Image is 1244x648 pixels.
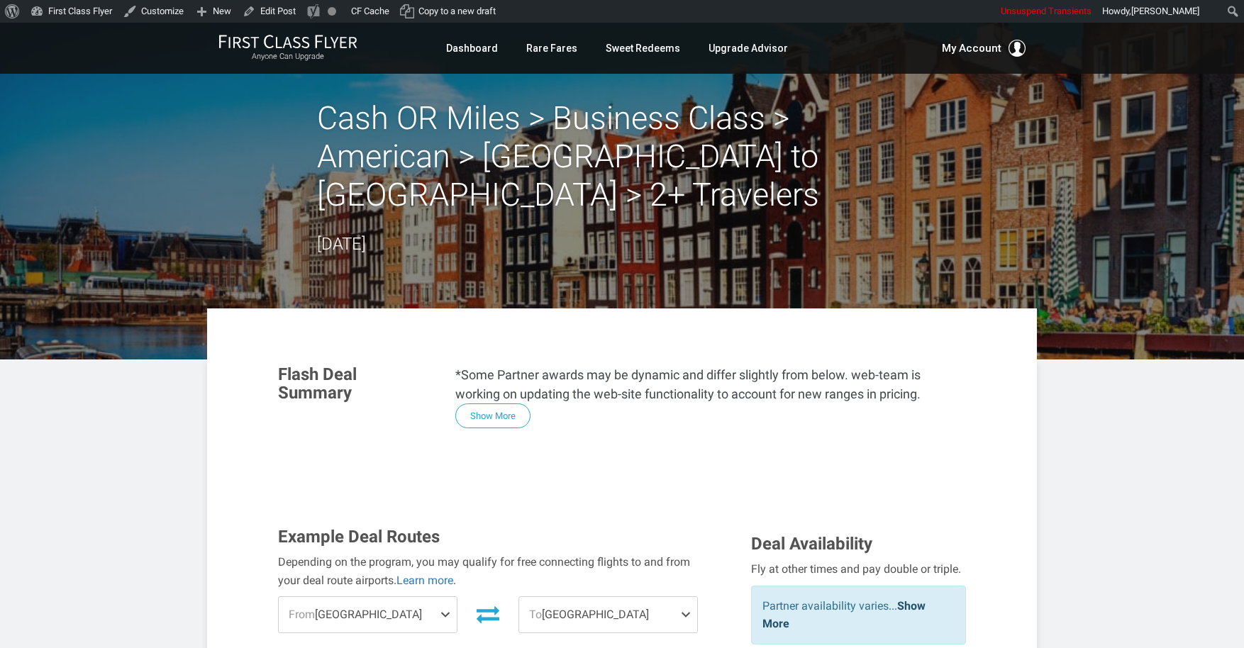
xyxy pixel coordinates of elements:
[317,99,927,214] h2: Cash OR Miles > Business Class > American > [GEOGRAPHIC_DATA] to [GEOGRAPHIC_DATA] > 2+ Travelers
[1131,6,1199,16] span: [PERSON_NAME]
[278,365,434,403] h3: Flash Deal Summary
[751,560,966,579] div: Fly at other times and pay double or triple.
[942,40,1001,57] span: My Account
[529,608,542,621] span: To
[279,597,457,632] span: [GEOGRAPHIC_DATA]
[446,35,498,61] a: Dashboard
[278,527,440,547] span: Example Deal Routes
[942,40,1026,57] button: My Account
[762,597,955,633] p: Partner availability varies...
[751,534,872,554] span: Deal Availability
[606,35,680,61] a: Sweet Redeems
[218,34,357,49] img: First Class Flyer
[218,34,357,62] a: First Class FlyerAnyone Can Upgrade
[468,598,508,630] button: Invert Route Direction
[278,553,698,589] div: Depending on the program, you may qualify for free connecting flights to and from your deal route...
[1001,6,1092,16] span: Unsuspend Transients
[455,403,531,428] button: Show More
[519,597,697,632] span: [GEOGRAPHIC_DATA]
[218,52,357,62] small: Anyone Can Upgrade
[317,234,366,254] time: [DATE]
[289,608,315,621] span: From
[396,574,453,587] a: Learn more
[709,35,788,61] a: Upgrade Advisor
[455,365,966,403] p: *Some Partner awards may be dynamic and differ slightly from below. web-team is working on updati...
[526,35,577,61] a: Rare Fares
